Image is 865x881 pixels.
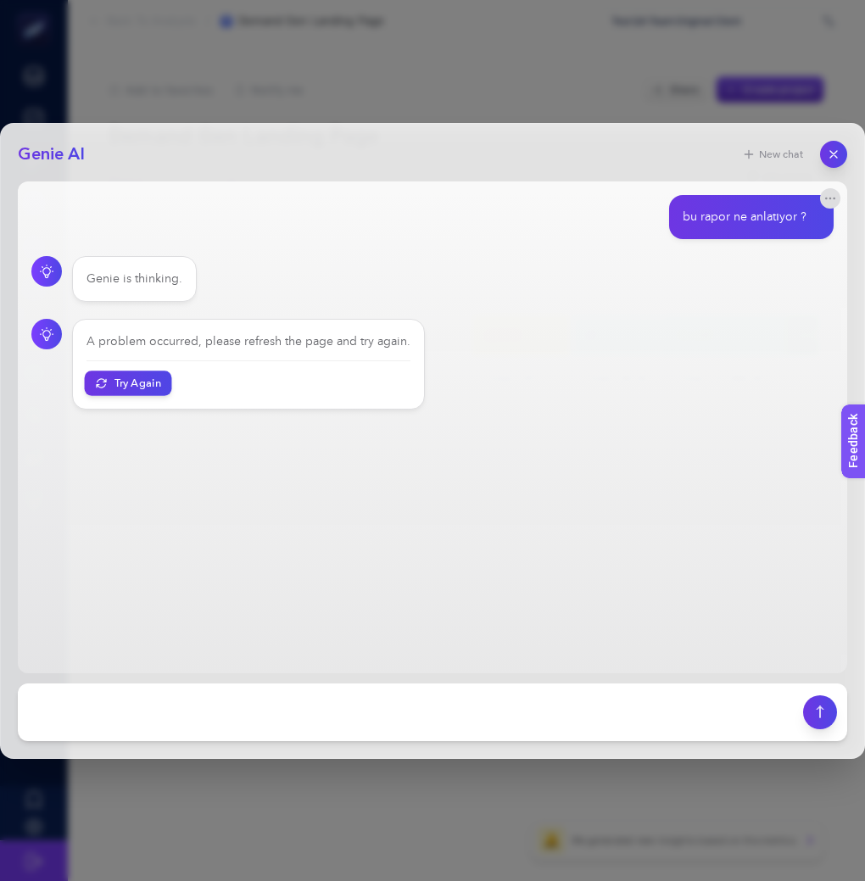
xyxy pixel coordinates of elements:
h2: Genie AI [18,142,85,166]
div: A problem occurred, please refresh the page and try again. [86,333,410,350]
button: Try Again [85,371,172,395]
div: Genie is thinking. [86,270,182,287]
button: New chat [732,142,813,166]
div: bu rapor ne anlatıyor ? [683,209,806,226]
span: Feedback [10,5,64,19]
